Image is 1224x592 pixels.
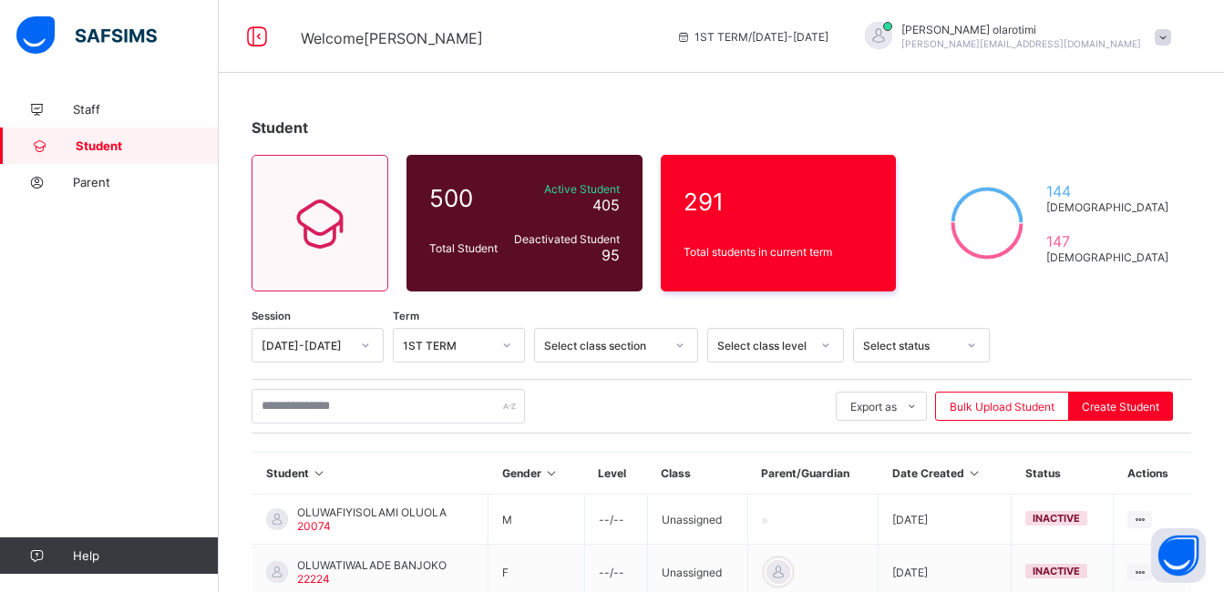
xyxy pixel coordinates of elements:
[950,400,1054,413] span: Bulk Upload Student
[1046,200,1168,214] span: [DEMOGRAPHIC_DATA]
[297,572,330,586] span: 22224
[1082,400,1159,413] span: Create Student
[1046,232,1168,250] span: 147
[429,184,502,212] span: 500
[425,237,507,260] div: Total Student
[1033,565,1080,577] span: inactive
[73,548,218,563] span: Help
[252,310,291,322] span: Session
[511,182,620,196] span: Active Student
[967,466,982,480] i: Sort in Ascending Order
[489,495,584,545] td: M
[863,339,956,352] div: Select status
[592,196,620,214] span: 405
[73,175,219,189] span: Parent
[73,102,219,117] span: Staff
[850,400,897,413] span: Export as
[297,558,447,572] span: OLUWATIWALADE BANJOKO
[297,519,331,533] span: 20074
[1012,453,1114,495] th: Status
[252,453,489,495] th: Student
[544,339,664,352] div: Select class section
[879,495,1012,545] td: [DATE]
[262,339,350,352] div: [DATE]-[DATE]
[901,38,1141,49] span: [PERSON_NAME][EMAIL_ADDRESS][DOMAIN_NAME]
[879,453,1012,495] th: Date Created
[297,505,447,519] span: OLUWAFIYISOLAMI OLUOLA
[901,23,1141,36] span: [PERSON_NAME] olarotimi
[393,310,419,322] span: Term
[403,339,491,352] div: 1ST TERM
[301,29,483,47] span: Welcome [PERSON_NAME]
[602,246,620,264] span: 95
[1046,182,1168,200] span: 144
[312,466,327,480] i: Sort in Ascending Order
[1114,453,1191,495] th: Actions
[1151,528,1206,583] button: Open asap
[1033,512,1080,525] span: inactive
[676,30,828,44] span: session/term information
[1046,250,1168,264] span: [DEMOGRAPHIC_DATA]
[489,453,584,495] th: Gender
[584,453,647,495] th: Level
[76,138,219,153] span: Student
[584,495,647,545] td: --/--
[252,118,308,137] span: Student
[647,453,747,495] th: Class
[544,466,560,480] i: Sort in Ascending Order
[684,245,874,259] span: Total students in current term
[511,232,620,246] span: Deactivated Student
[717,339,810,352] div: Select class level
[647,495,747,545] td: Unassigned
[847,22,1180,52] div: Christine olarotimi
[684,188,874,216] span: 291
[16,16,157,55] img: safsims
[747,453,879,495] th: Parent/Guardian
